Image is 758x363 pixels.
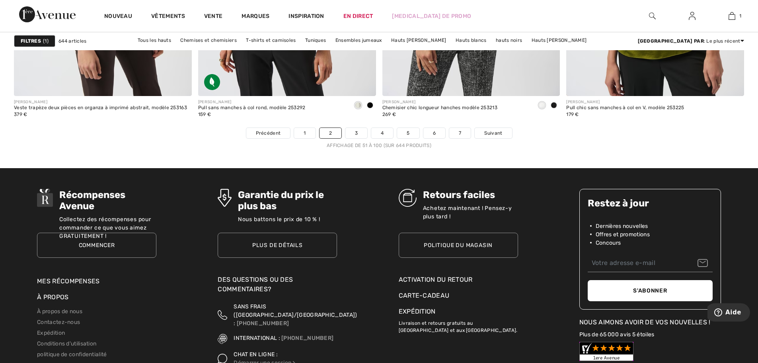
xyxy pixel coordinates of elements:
font: Hauts blancs [456,37,487,43]
a: 1 [712,11,751,21]
font: Précédent [256,130,281,136]
font: 1 [45,38,47,44]
font: Restez à jour [588,198,649,209]
font: 1 [739,13,741,19]
a: Nouveau [104,13,132,21]
font: Vêtements [151,13,185,20]
font: Offres et promotions [596,231,650,238]
img: Mon sac [729,11,735,21]
img: rechercher sur le site [649,11,656,21]
font: 159 € [198,112,211,117]
img: International [218,334,227,343]
font: Politique du magasin [424,242,493,249]
a: Plus de 65 000 avis 5 étoiles [579,331,655,338]
font: Plus de détails [252,242,303,249]
a: Hauts [PERSON_NAME] [528,35,591,45]
font: Garantie du prix le plus bas [238,189,324,212]
font: 3 [355,130,358,136]
div: Noir [548,99,560,112]
img: Numéro sans frais (Canada/États-Unis) [218,302,227,328]
a: Commencer [37,233,156,258]
a: Expédition [37,330,65,336]
font: CHAT EN LIGNE : [234,351,278,358]
font: 5 [407,130,409,136]
div: Noir [364,99,376,112]
font: À propos [37,293,68,301]
a: Ensembles jumeaux [331,35,386,45]
font: [PERSON_NAME] [566,100,600,104]
img: Garantie du prix le plus bas [218,189,231,207]
a: Hauts [PERSON_NAME] [387,35,450,45]
font: Vente [204,13,223,20]
font: Inspiration [288,13,324,20]
img: Avis des clients [579,342,633,361]
font: Marques [242,13,269,20]
a: À propos de nous [37,308,82,315]
a: Plus de détails [218,233,337,258]
a: Contactez-nous [37,319,80,326]
font: 2 [329,130,332,136]
font: Livraison et retours gratuits au [GEOGRAPHIC_DATA] et aux [GEOGRAPHIC_DATA]. [399,320,518,333]
font: Mes récompenses [37,277,100,285]
font: [PHONE_NUMBER] [281,335,333,341]
font: Veste trapèze deux pièces en organza à imprimé abstrait, modèle 253163 [14,105,187,110]
font: [PHONE_NUMBER] [237,320,289,327]
font: [MEDICAL_DATA] de promo [392,13,471,20]
a: [MEDICAL_DATA] de promo [392,12,471,20]
div: Vanille 30 [536,99,548,112]
font: Dernières nouvelles [596,223,648,230]
font: Suivant [484,130,502,136]
font: Ensembles jumeaux [335,37,382,43]
font: hauts noirs [496,37,522,43]
a: Politique du magasin [399,233,518,258]
font: Nous battons le prix de 10 % ! [238,216,320,223]
a: Tous les hauts [134,35,175,45]
font: 1 [304,130,306,136]
a: Chemises et chemisiers [176,35,241,45]
div: Blanc d'hiver [352,99,364,112]
font: Affichage de 51 à 100 (sur 644 produits) [327,143,431,148]
font: SANS FRAIS ([GEOGRAPHIC_DATA]/[GEOGRAPHIC_DATA]) : [234,303,357,327]
img: Retours faciles [399,189,417,207]
a: 5 [397,128,419,138]
button: S'abonner [588,280,713,301]
font: Conditions d'utilisation [37,340,96,347]
a: politique de confidentialité [37,351,107,358]
a: 7 [449,128,471,138]
a: Suivant [475,128,512,138]
font: Récompenses Avenue [59,189,125,212]
font: INTERNATIONAL : [234,335,280,341]
font: Concours [596,239,621,246]
a: Expédition [399,308,436,315]
font: Des questions ou des commentaires? [218,276,293,293]
img: Récompenses Avenue [37,189,53,207]
font: Achetez maintenant ! Pensez-y plus tard ! [423,205,512,220]
font: Collectez des récompenses pour commander ce que vous aimez GRATUITEMENT ! [59,216,151,239]
font: Nous aimons avoir de vos nouvelles ! [579,318,711,326]
a: 1 [294,128,315,138]
font: [PERSON_NAME] [198,100,232,104]
font: Commencer [79,242,115,249]
font: 379 € [14,112,27,117]
font: S'abonner [633,287,667,294]
font: Pull chic sans manches à col en V, modèle 253225 [566,105,684,110]
font: 4 [381,130,384,136]
a: Carte-cadeau [399,291,518,300]
a: Précédent [246,128,290,138]
a: Tuniques [301,35,330,45]
a: 6 [423,128,445,138]
a: T-shirts et camisoles [242,35,300,45]
img: Tissu durable [204,74,220,90]
font: [PERSON_NAME] [382,100,416,104]
img: Mes informations [689,11,696,21]
font: Pull sans manches à col rond, modèle 253292 [198,105,306,110]
iframe: Ouvre un widget dans lequel vous pouvez trouver plus d'informations [707,303,750,323]
font: Nouveau [104,13,132,20]
font: Retours faciles [423,189,495,200]
font: [GEOGRAPHIC_DATA] par [638,38,704,44]
a: hauts noirs [492,35,526,45]
font: Tuniques [305,37,326,43]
